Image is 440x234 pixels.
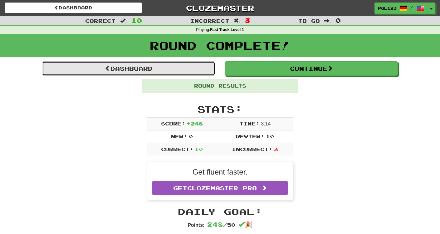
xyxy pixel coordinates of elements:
[298,18,320,24] span: To go
[234,18,241,23] span: :
[245,17,250,24] span: 3
[188,222,204,228] strong: Points:
[274,146,278,152] span: 3
[171,133,187,139] span: New:
[238,221,252,228] span: 🎉
[120,18,127,23] span: :
[187,185,257,191] span: Clozemaster Pro
[161,146,193,152] span: Correct:
[236,133,264,139] span: Review:
[232,146,272,152] span: Incorrect:
[195,146,203,152] span: 10
[324,18,331,23] span: :
[410,5,413,9] span: /
[190,18,229,24] span: Incorrect
[189,133,193,139] span: 0
[131,17,142,24] span: 10
[187,120,203,126] span: + 248
[5,3,142,13] a: Dashboard
[261,121,271,126] span: 3 : 14
[152,181,288,195] a: GetClozemaster Pro
[142,79,298,93] div: Round Results
[151,3,289,13] a: Clozemaster
[147,104,293,114] h2: Stats:
[161,120,185,126] span: Score:
[266,133,274,139] span: 10
[207,221,223,228] span: 248
[239,120,260,126] span: Time:
[210,28,244,32] strong: Fast Track Level 1
[207,222,235,228] span: / 50
[374,3,428,14] a: Pol123 /
[335,17,341,24] span: 0
[85,18,116,24] span: Correct
[147,206,293,217] h2: Daily Goal:
[225,61,398,76] button: Continue
[152,167,288,177] p: Get fluent faster.
[42,61,215,76] a: Dashboard
[2,39,438,52] h1: Round Complete!
[378,5,397,11] span: Pol123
